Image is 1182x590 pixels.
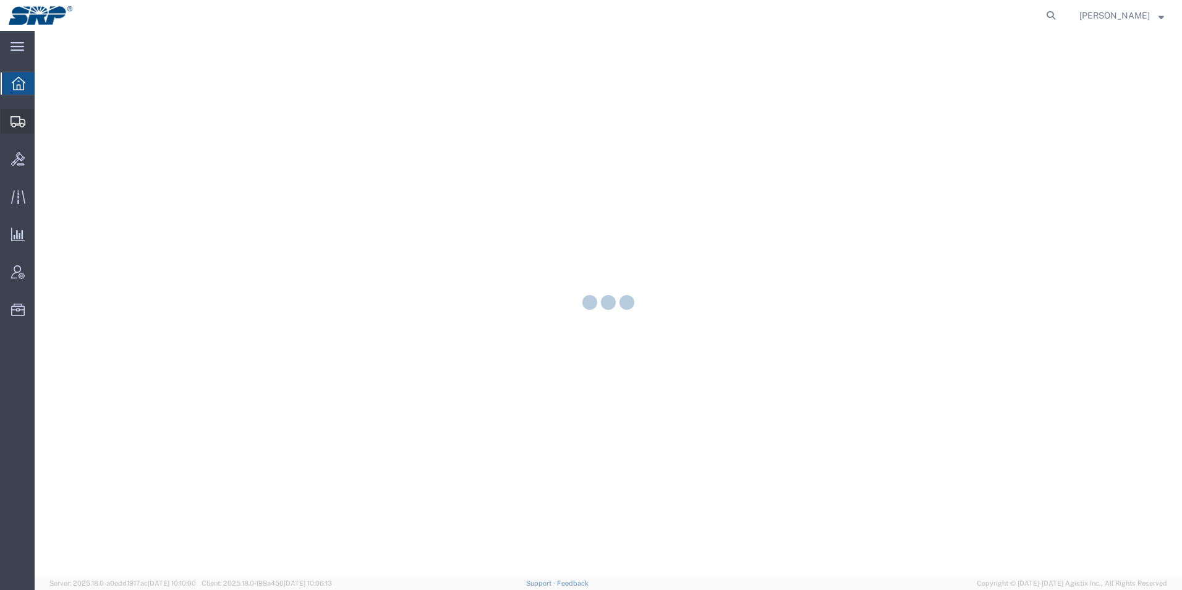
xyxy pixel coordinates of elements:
span: [DATE] 10:10:00 [148,579,196,587]
img: logo [9,6,72,25]
span: Server: 2025.18.0-a0edd1917ac [49,579,196,587]
span: Ed Simmons [1079,9,1150,22]
span: Copyright © [DATE]-[DATE] Agistix Inc., All Rights Reserved [977,578,1167,589]
span: Client: 2025.18.0-198a450 [202,579,332,587]
a: Support [526,579,557,587]
button: [PERSON_NAME] [1079,8,1165,23]
span: [DATE] 10:06:13 [284,579,332,587]
a: Feedback [557,579,589,587]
